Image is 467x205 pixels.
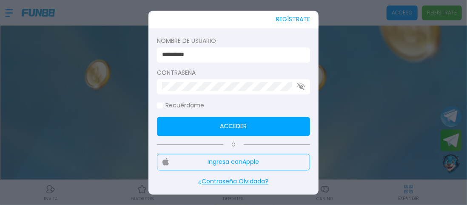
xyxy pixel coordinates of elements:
[276,11,310,28] button: REGÍSTRATE
[157,37,310,45] label: Nombre de usuario
[157,101,204,110] label: Recuérdame
[157,177,310,186] p: ¿Contraseña Olvidada?
[157,154,310,170] button: Ingresa conApple
[157,68,310,77] label: Contraseña
[157,141,310,149] p: Ó
[157,117,310,136] button: Acceder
